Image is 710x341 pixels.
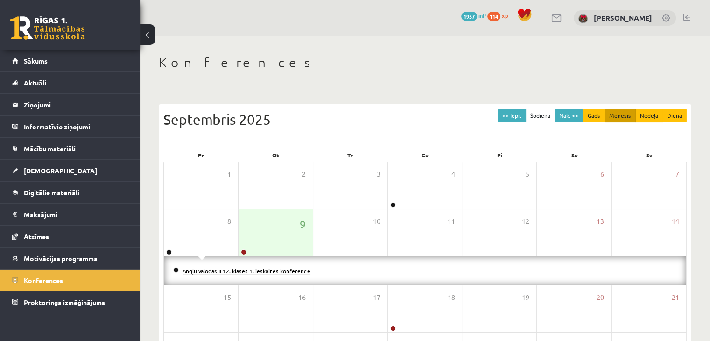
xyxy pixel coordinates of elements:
span: 12 [522,216,529,227]
span: 1 [227,169,231,179]
a: Rīgas 1. Tālmācības vidusskola [10,16,85,40]
span: Mācību materiāli [24,144,76,153]
span: 11 [447,216,455,227]
a: Ziņojumi [12,94,128,115]
span: 15 [224,292,231,303]
span: 7 [675,169,679,179]
span: 21 [672,292,679,303]
div: Pr [163,149,238,162]
div: Pi [463,149,537,162]
span: 19 [522,292,529,303]
a: Maksājumi [12,204,128,225]
a: Aktuāli [12,72,128,93]
span: Digitālie materiāli [24,188,79,197]
a: Informatīvie ziņojumi [12,116,128,137]
img: Tīna Šneidere [578,14,588,23]
div: Ce [387,149,462,162]
span: 1957 [461,12,477,21]
a: 114 xp [487,12,513,19]
span: mP [478,12,486,19]
h1: Konferences [159,55,691,71]
div: Sv [612,149,687,162]
button: Šodiena [526,109,555,122]
span: 14 [672,216,679,227]
a: Sākums [12,50,128,71]
span: 9 [300,216,306,232]
span: 16 [298,292,306,303]
span: 20 [597,292,604,303]
span: Atzīmes [24,232,49,241]
span: Motivācijas programma [24,254,98,263]
button: << Iepr. [498,109,526,122]
a: Konferences [12,270,128,291]
button: Diena [662,109,687,122]
span: 2 [302,169,306,179]
div: Ot [238,149,313,162]
span: 17 [373,292,380,303]
span: 8 [227,216,231,227]
span: Aktuāli [24,78,46,87]
a: [PERSON_NAME] [594,13,652,22]
span: xp [502,12,508,19]
span: 4 [451,169,455,179]
span: 3 [377,169,380,179]
span: Konferences [24,276,63,284]
span: 114 [487,12,500,21]
a: Mācību materiāli [12,138,128,159]
a: [DEMOGRAPHIC_DATA] [12,160,128,181]
a: Atzīmes [12,226,128,247]
span: 18 [447,292,455,303]
button: Nedēļa [635,109,663,122]
span: Proktoringa izmēģinājums [24,298,105,306]
span: 13 [597,216,604,227]
legend: Maksājumi [24,204,128,225]
a: Motivācijas programma [12,248,128,269]
span: 6 [600,169,604,179]
a: Angļu valodas II 12. klases 1. ieskaites konference [183,267,310,275]
button: Gads [583,109,605,122]
a: Digitālie materiāli [12,182,128,203]
a: Proktoringa izmēģinājums [12,291,128,313]
div: Septembris 2025 [163,109,687,130]
div: Se [537,149,612,162]
span: [DEMOGRAPHIC_DATA] [24,166,97,175]
legend: Ziņojumi [24,94,128,115]
span: 5 [526,169,529,179]
button: Nāk. >> [555,109,583,122]
div: Tr [313,149,387,162]
button: Mēnesis [605,109,636,122]
legend: Informatīvie ziņojumi [24,116,128,137]
span: Sākums [24,57,48,65]
a: 1957 mP [461,12,486,19]
span: 10 [373,216,380,227]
